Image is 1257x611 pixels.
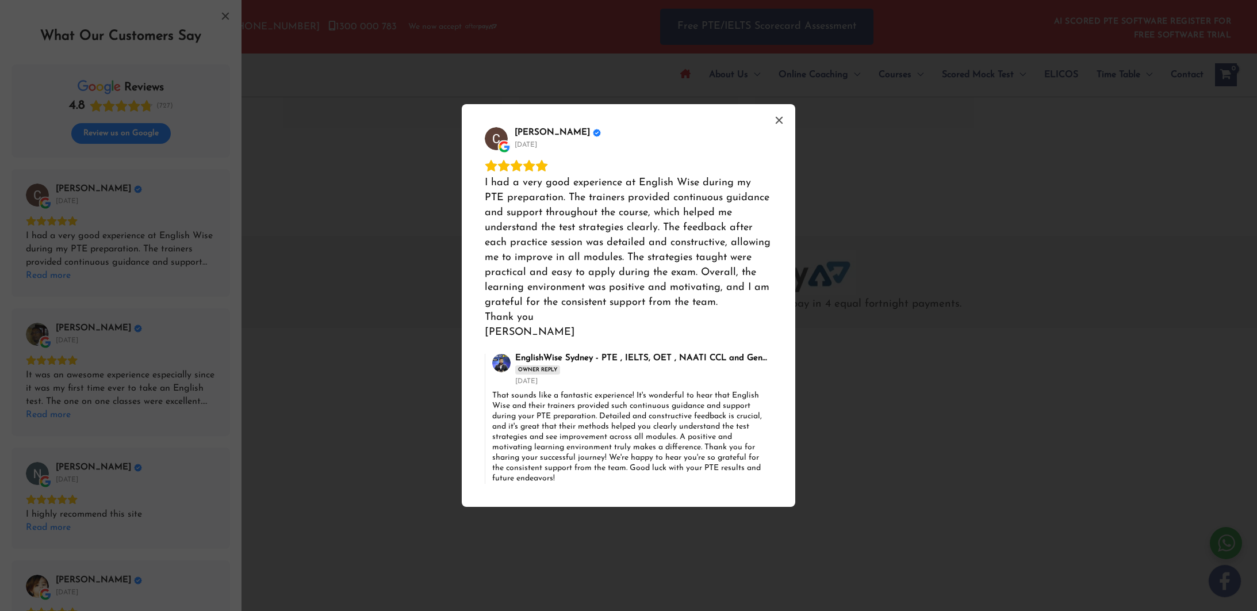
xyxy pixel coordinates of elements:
[515,140,537,150] div: [DATE]
[492,354,511,372] img: EnglishWise Sydney - PTE , IELTS, OET , NAATI CCL and General English coaching and classes in Sydney
[485,159,772,172] div: Rating: 5.0 out of 5
[485,127,508,150] a: View on Google
[515,354,771,363] a: Review by EnglishWise Sydney - PTE , IELTS, OET , NAATI CCL and General English coaching and clas...
[492,391,772,484] div: That sounds like a fantastic experience! It's wonderful to hear that English Wise and their train...
[485,127,508,150] img: Chimi Zam
[515,128,601,138] a: Review by Chimi Zam
[485,175,772,340] div: I had a very good experience at English Wise during my PTE preparation. The trainers provided con...
[770,111,788,129] button: Close
[515,128,590,138] span: [PERSON_NAME]
[515,377,538,386] div: [DATE]
[593,129,601,137] div: Verified Customer
[515,354,771,363] span: EnglishWise Sydney - PTE , IELTS, OET , NAATI CCL and General English coaching and classes in [GE...
[518,366,557,373] div: Owner Reply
